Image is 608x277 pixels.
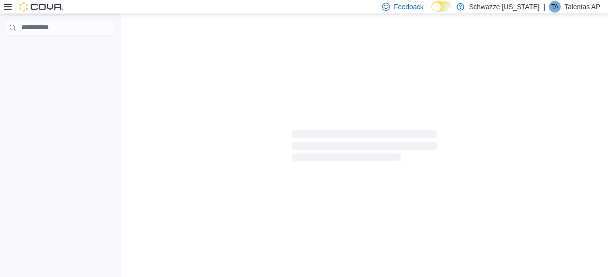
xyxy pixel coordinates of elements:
[431,1,452,12] input: Dark Mode
[551,1,558,13] span: TA
[469,1,540,13] p: Schwazze [US_STATE]
[6,37,114,61] nav: Complex example
[19,2,63,12] img: Cova
[394,2,423,12] span: Feedback
[549,1,561,13] div: Talentas AP
[292,132,437,163] span: Loading
[564,1,600,13] p: Talentas AP
[543,1,545,13] p: |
